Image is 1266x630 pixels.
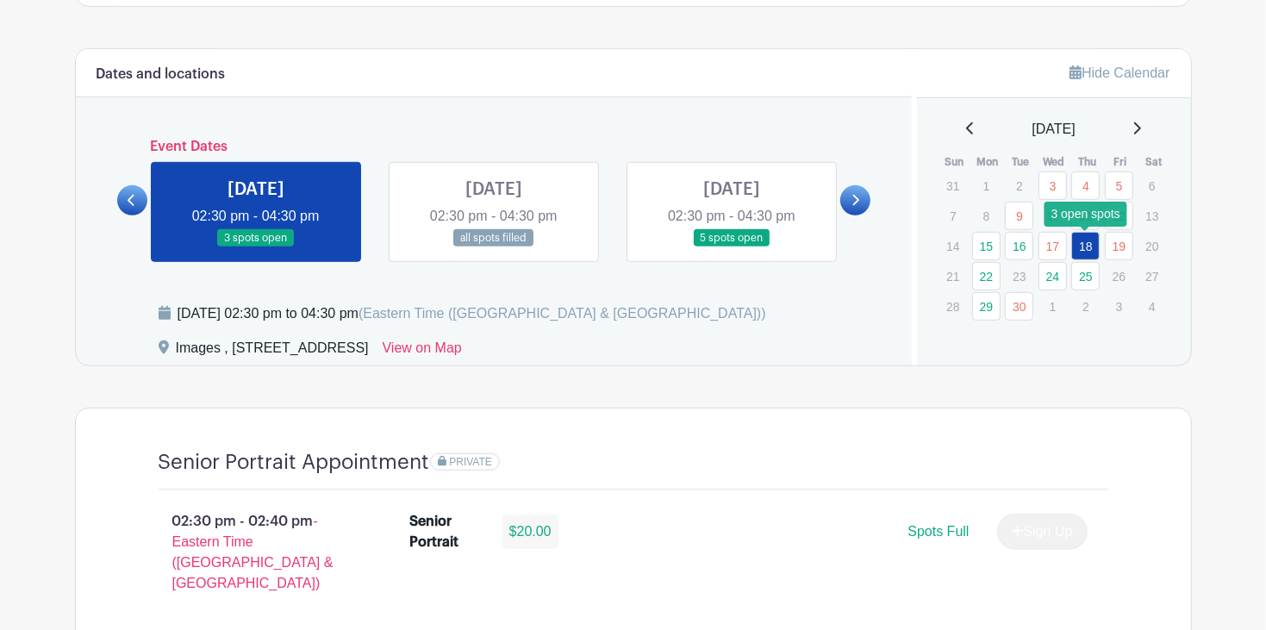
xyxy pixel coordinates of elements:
[1038,293,1067,320] p: 1
[1038,203,1067,229] p: 10
[1105,263,1133,290] p: 26
[178,303,766,324] div: [DATE] 02:30 pm to 04:30 pm
[409,511,482,552] div: Senior Portrait
[1071,293,1100,320] p: 2
[1005,202,1033,230] a: 9
[939,233,967,259] p: 14
[449,456,492,468] span: PRIVATE
[939,172,967,199] p: 31
[972,292,1001,321] a: 29
[938,153,971,171] th: Sun
[1038,172,1067,200] a: 3
[972,172,1001,199] p: 1
[1005,263,1033,290] p: 23
[1005,232,1033,260] a: 16
[159,450,430,475] h4: Senior Portrait Appointment
[359,306,766,321] span: (Eastern Time ([GEOGRAPHIC_DATA] & [GEOGRAPHIC_DATA]))
[1138,203,1166,229] p: 13
[972,232,1001,260] a: 15
[1071,172,1100,200] a: 4
[972,203,1001,229] p: 8
[1071,232,1100,260] a: 18
[939,203,967,229] p: 7
[1005,292,1033,321] a: 30
[172,514,334,590] span: - Eastern Time ([GEOGRAPHIC_DATA] & [GEOGRAPHIC_DATA])
[1038,262,1067,290] a: 24
[1071,262,1100,290] a: 25
[1138,263,1166,290] p: 27
[1105,232,1133,260] a: 19
[939,293,967,320] p: 28
[1070,153,1104,171] th: Thu
[131,504,383,601] p: 02:30 pm - 02:40 pm
[1138,233,1166,259] p: 20
[1138,293,1166,320] p: 4
[176,338,369,365] div: Images , [STREET_ADDRESS]
[1005,172,1033,199] p: 2
[97,66,226,83] h6: Dates and locations
[1032,119,1076,140] span: [DATE]
[147,139,841,155] h6: Event Dates
[502,515,558,549] div: $20.00
[939,263,967,290] p: 21
[1105,172,1133,200] a: 5
[1104,153,1138,171] th: Fri
[1070,65,1169,80] a: Hide Calendar
[971,153,1005,171] th: Mon
[1004,153,1038,171] th: Tue
[1038,232,1067,260] a: 17
[907,524,969,539] span: Spots Full
[383,338,462,365] a: View on Map
[1137,153,1170,171] th: Sat
[972,262,1001,290] a: 22
[1045,202,1127,227] div: 3 open spots
[1038,153,1071,171] th: Wed
[1138,172,1166,199] p: 6
[1105,293,1133,320] p: 3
